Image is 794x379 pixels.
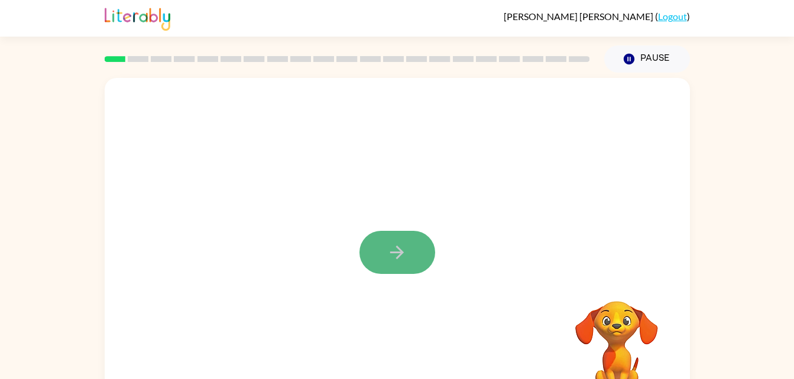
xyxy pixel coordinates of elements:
[604,45,690,73] button: Pause
[504,11,655,22] span: [PERSON_NAME] [PERSON_NAME]
[105,5,170,31] img: Literably
[504,11,690,22] div: ( )
[658,11,687,22] a: Logout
